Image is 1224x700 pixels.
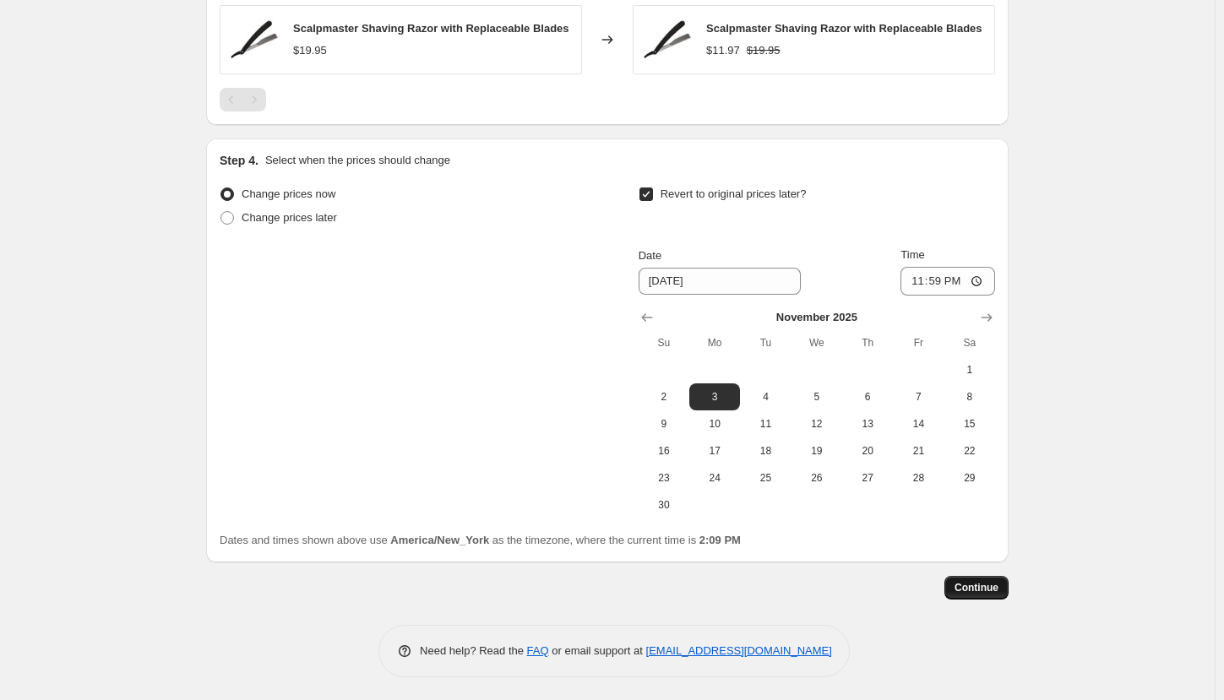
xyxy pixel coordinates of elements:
[951,390,988,404] span: 8
[639,491,689,518] button: Sunday November 30 2025
[944,576,1009,600] button: Continue
[842,383,893,410] button: Thursday November 6 2025
[849,336,886,350] span: Th
[944,464,995,491] button: Saturday November 29 2025
[849,444,886,458] span: 20
[900,471,937,485] span: 28
[740,410,791,437] button: Tuesday November 11 2025
[975,306,998,329] button: Show next month, December 2025
[747,390,784,404] span: 4
[740,329,791,356] th: Tuesday
[849,390,886,404] span: 6
[951,444,988,458] span: 22
[293,22,569,35] span: Scalpmaster Shaving Razor with Replaceable Blades
[706,22,982,35] span: Scalpmaster Shaving Razor with Replaceable Blades
[747,417,784,431] span: 11
[900,390,937,404] span: 7
[798,471,835,485] span: 26
[747,444,784,458] span: 18
[955,581,998,594] span: Continue
[645,417,683,431] span: 9
[944,383,995,410] button: Saturday November 8 2025
[944,410,995,437] button: Saturday November 15 2025
[740,464,791,491] button: Tuesday November 25 2025
[792,410,842,437] button: Wednesday November 12 2025
[798,444,835,458] span: 19
[229,14,280,65] img: SM2009_80x.jpg
[689,437,740,464] button: Monday November 17 2025
[242,187,335,200] span: Change prices now
[900,417,937,431] span: 14
[549,644,646,657] span: or email support at
[792,329,842,356] th: Wednesday
[645,471,683,485] span: 23
[842,437,893,464] button: Thursday November 20 2025
[893,464,944,491] button: Friday November 28 2025
[645,336,683,350] span: Su
[635,306,659,329] button: Show previous month, October 2025
[645,390,683,404] span: 2
[740,383,791,410] button: Tuesday November 4 2025
[527,644,549,657] a: FAQ
[696,390,733,404] span: 3
[900,336,937,350] span: Fr
[893,437,944,464] button: Friday November 21 2025
[639,383,689,410] button: Sunday November 2 2025
[849,471,886,485] span: 27
[639,268,801,295] input: 10/10/2025
[951,471,988,485] span: 29
[639,329,689,356] th: Sunday
[639,249,661,262] span: Date
[661,187,807,200] span: Revert to original prices later?
[420,644,527,657] span: Need help? Read the
[747,471,784,485] span: 25
[696,444,733,458] span: 17
[242,211,337,224] span: Change prices later
[699,534,741,546] b: 2:09 PM
[944,329,995,356] th: Saturday
[220,88,266,111] nav: Pagination
[798,417,835,431] span: 12
[689,329,740,356] th: Monday
[944,437,995,464] button: Saturday November 22 2025
[792,383,842,410] button: Wednesday November 5 2025
[706,42,740,59] div: $11.97
[639,410,689,437] button: Sunday November 9 2025
[951,363,988,377] span: 1
[220,152,258,169] h2: Step 4.
[220,534,741,546] span: Dates and times shown above use as the timezone, where the current time is
[893,410,944,437] button: Friday November 14 2025
[293,42,327,59] div: $19.95
[842,410,893,437] button: Thursday November 13 2025
[696,336,733,350] span: Mo
[265,152,450,169] p: Select when the prices should change
[689,383,740,410] button: Monday November 3 2025
[639,437,689,464] button: Sunday November 16 2025
[944,356,995,383] button: Saturday November 1 2025
[390,534,489,546] b: America/New_York
[798,390,835,404] span: 5
[792,437,842,464] button: Wednesday November 19 2025
[951,417,988,431] span: 15
[900,248,924,261] span: Time
[893,383,944,410] button: Friday November 7 2025
[900,444,937,458] span: 21
[689,410,740,437] button: Monday November 10 2025
[740,437,791,464] button: Tuesday November 18 2025
[842,464,893,491] button: Thursday November 27 2025
[645,444,683,458] span: 16
[792,464,842,491] button: Wednesday November 26 2025
[689,464,740,491] button: Monday November 24 2025
[642,14,693,65] img: SM2009_80x.jpg
[639,464,689,491] button: Sunday November 23 2025
[842,329,893,356] th: Thursday
[900,267,995,296] input: 12:00
[798,336,835,350] span: We
[747,42,781,59] strike: $19.95
[893,329,944,356] th: Friday
[951,336,988,350] span: Sa
[646,644,832,657] a: [EMAIL_ADDRESS][DOMAIN_NAME]
[696,417,733,431] span: 10
[645,498,683,512] span: 30
[849,417,886,431] span: 13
